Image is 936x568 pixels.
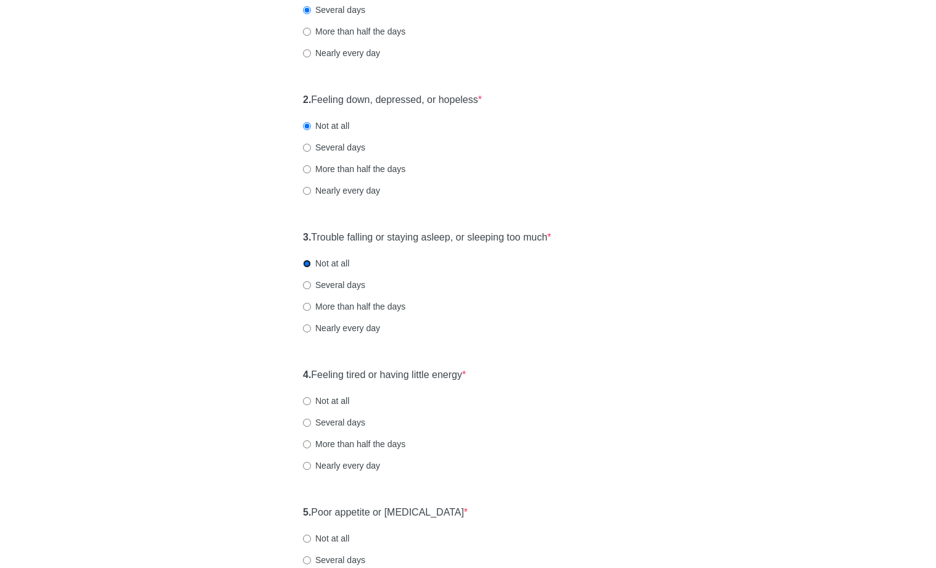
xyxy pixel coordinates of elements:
label: More than half the days [303,300,405,313]
label: Not at all [303,257,349,270]
strong: 5. [303,507,311,517]
label: Nearly every day [303,322,380,334]
label: Several days [303,141,365,154]
label: Several days [303,279,365,291]
label: Not at all [303,120,349,132]
input: Not at all [303,122,311,130]
input: More than half the days [303,440,311,448]
label: Nearly every day [303,184,380,197]
input: Several days [303,556,311,564]
strong: 3. [303,232,311,242]
label: Poor appetite or [MEDICAL_DATA] [303,506,468,520]
label: More than half the days [303,163,405,175]
input: Not at all [303,535,311,543]
input: Several days [303,144,311,152]
label: Trouble falling or staying asleep, or sleeping too much [303,231,551,245]
input: Not at all [303,397,311,405]
label: Nearly every day [303,47,380,59]
label: Not at all [303,532,349,545]
input: Nearly every day [303,462,311,470]
input: Several days [303,419,311,427]
strong: 4. [303,369,311,380]
label: More than half the days [303,25,405,38]
label: Nearly every day [303,459,380,472]
label: Feeling down, depressed, or hopeless [303,93,482,107]
input: Nearly every day [303,187,311,195]
label: More than half the days [303,438,405,450]
input: More than half the days [303,28,311,36]
label: Several days [303,416,365,429]
label: Not at all [303,395,349,407]
label: Several days [303,4,365,16]
input: Nearly every day [303,324,311,332]
label: Feeling tired or having little energy [303,368,466,382]
input: More than half the days [303,165,311,173]
input: Not at all [303,260,311,268]
label: Several days [303,554,365,566]
input: Several days [303,6,311,14]
input: More than half the days [303,303,311,311]
input: Nearly every day [303,49,311,57]
input: Several days [303,281,311,289]
strong: 2. [303,94,311,105]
